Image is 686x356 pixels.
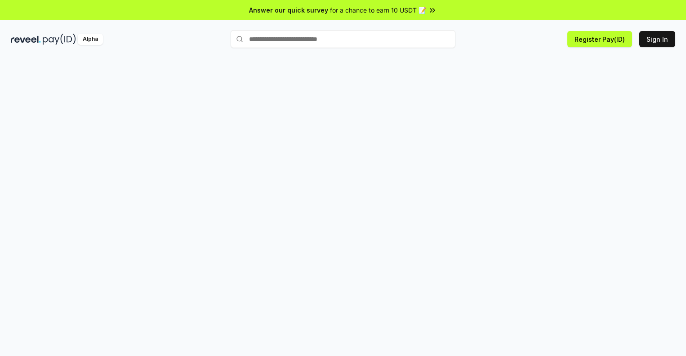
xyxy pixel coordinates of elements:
[330,5,426,15] span: for a chance to earn 10 USDT 📝
[43,34,76,45] img: pay_id
[11,34,41,45] img: reveel_dark
[567,31,632,47] button: Register Pay(ID)
[249,5,328,15] span: Answer our quick survey
[639,31,675,47] button: Sign In
[78,34,103,45] div: Alpha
